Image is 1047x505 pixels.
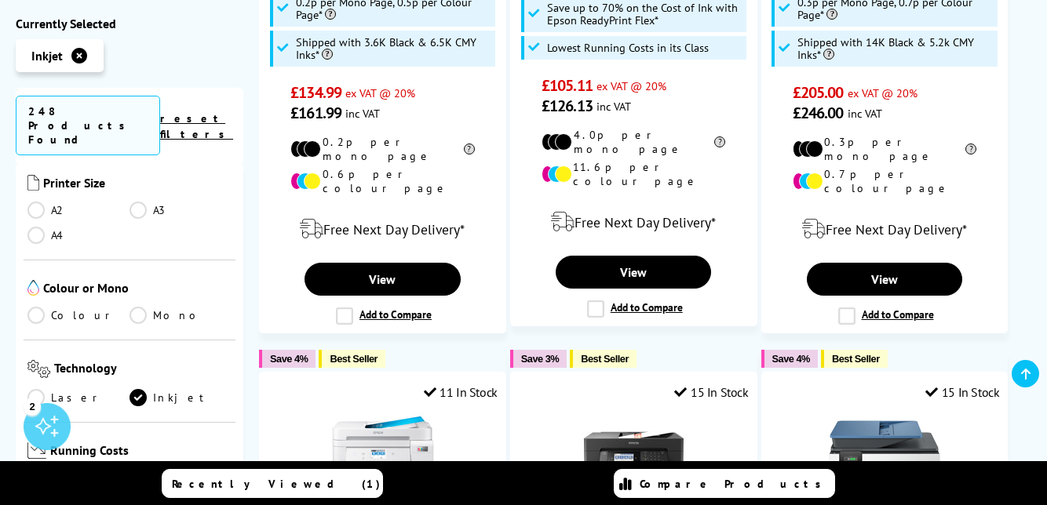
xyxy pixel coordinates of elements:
span: 248 Products Found [16,96,160,155]
span: Colour or Mono [43,280,232,299]
span: £126.13 [542,96,593,116]
span: Save 3% [521,353,559,365]
img: Running Costs [27,442,46,459]
div: 11 In Stock [424,384,498,400]
button: Save 4% [761,350,818,368]
li: 0.2p per mono page [290,135,474,163]
a: Inkjet [130,389,232,406]
span: inc VAT [596,99,631,114]
span: ex VAT @ 20% [345,85,415,100]
span: Shipped with 14K Black & 5.2k CMY Inks* [797,36,993,61]
span: Compare Products [640,477,830,491]
div: 15 In Stock [925,384,999,400]
span: Shipped with 3.6K Black & 6.5K CMY Inks* [296,36,491,61]
a: Colour [27,307,130,324]
a: reset filters [160,111,233,141]
a: Recently Viewed (1) [162,469,383,498]
div: modal_delivery [519,200,749,244]
span: inc VAT [848,106,882,121]
div: 2 [24,398,41,415]
span: Save up to 70% on the Cost of Ink with Epson ReadyPrint Flex* [547,2,742,27]
span: Printer Size [43,175,232,194]
li: 11.6p per colour page [542,160,725,188]
span: Save 4% [270,353,308,365]
button: Best Seller [821,350,888,368]
span: Technology [54,360,232,381]
div: 15 In Stock [674,384,748,400]
div: modal_delivery [268,207,498,251]
img: Printer Size [27,175,39,191]
a: A3 [130,202,232,219]
div: Currently Selected [16,16,243,31]
li: 0.3p per mono page [793,135,976,163]
span: £246.00 [793,103,844,123]
span: £161.99 [290,103,341,123]
span: £105.11 [542,75,593,96]
li: 0.7p per colour page [793,167,976,195]
a: View [807,263,962,296]
span: Best Seller [330,353,378,365]
span: Best Seller [832,353,880,365]
li: 0.6p per colour page [290,167,474,195]
button: Best Seller [319,350,385,368]
img: Technology [27,360,50,378]
a: Laser [27,389,130,406]
a: A4 [27,227,130,244]
button: Save 4% [259,350,316,368]
label: Add to Compare [336,307,432,325]
span: ex VAT @ 20% [596,78,666,93]
a: Compare Products [614,469,835,498]
span: £205.00 [793,82,844,103]
button: Best Seller [570,350,637,368]
label: Add to Compare [587,300,683,318]
li: 4.0p per mono page [542,128,725,156]
a: View [556,256,711,289]
div: modal_delivery [770,207,1000,251]
span: Save 4% [772,353,810,365]
a: View [305,263,460,296]
span: Lowest Running Costs in its Class [547,42,709,54]
span: £134.99 [290,82,341,103]
label: Add to Compare [838,307,934,325]
img: Colour or Mono [27,280,39,296]
button: Save 3% [510,350,567,368]
a: Mono [130,307,232,324]
span: ex VAT @ 20% [848,85,917,100]
span: inc VAT [345,106,380,121]
a: A2 [27,202,130,219]
span: Recently Viewed (1) [172,477,381,491]
span: Best Seller [581,353,629,365]
span: Inkjet [31,48,63,64]
span: Running Costs [50,442,232,462]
